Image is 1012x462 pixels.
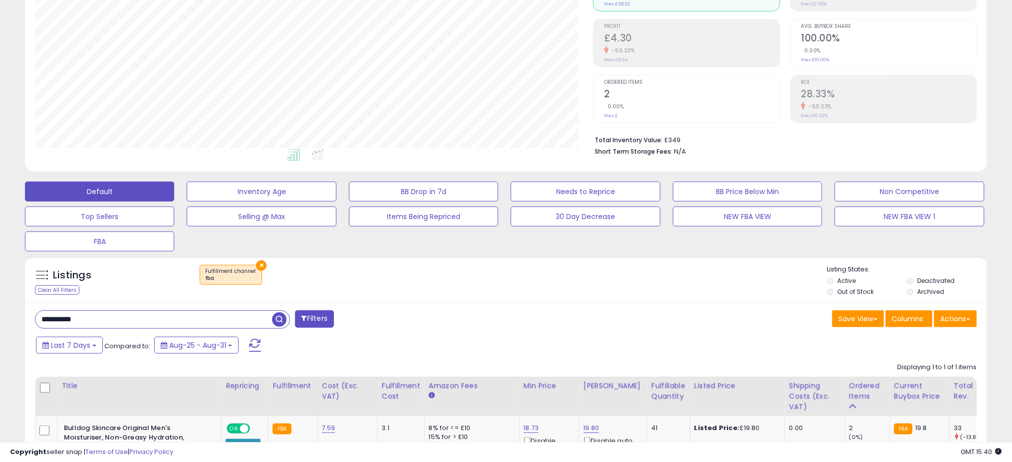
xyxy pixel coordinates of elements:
[205,275,257,282] div: fba
[524,381,575,391] div: Min Price
[595,147,673,156] b: Short Term Storage Fees:
[584,381,643,391] div: [PERSON_NAME]
[595,133,970,145] li: £349
[694,423,740,433] b: Listed Price:
[894,381,946,402] div: Current Buybox Price
[382,424,417,433] div: 3.1
[954,424,995,433] div: 33
[892,314,924,324] span: Columns
[10,448,173,457] div: seller snap | |
[838,287,874,296] label: Out of Stock
[35,285,79,295] div: Clear All Filters
[801,32,977,46] h2: 100.00%
[832,310,884,327] button: Save View
[187,182,336,202] button: Inventory Age
[25,207,174,227] button: Top Sellers
[256,260,267,271] button: ×
[917,287,944,296] label: Archived
[104,341,150,351] span: Compared to:
[382,381,420,402] div: Fulfillment Cost
[511,207,660,227] button: 30 Day Decrease
[694,424,777,433] div: £19.80
[10,447,46,457] strong: Copyright
[917,276,955,285] label: Deactivated
[228,425,240,433] span: ON
[429,391,435,400] small: Amazon Fees.
[129,447,173,457] a: Privacy Policy
[961,447,1002,457] span: 2025-09-8 15:40 GMT
[886,310,933,327] button: Columns
[898,363,977,372] div: Displaying 1 to 1 of 1 items
[604,32,779,46] h2: £4.30
[36,337,103,354] button: Last 7 Days
[53,268,91,282] h5: Listings
[849,381,886,402] div: Ordered Items
[806,103,832,110] small: -50.23%
[524,423,539,433] a: 18.73
[604,57,628,63] small: Prev: £8.64
[273,424,291,435] small: FBA
[154,337,239,354] button: Aug-25 - Aug-31
[954,381,991,402] div: Total Rev.
[273,381,313,391] div: Fulfillment
[652,381,686,402] div: Fulfillable Quantity
[934,310,977,327] button: Actions
[652,424,682,433] div: 41
[187,207,336,227] button: Selling @ Max
[789,381,841,412] div: Shipping Costs (Exc. VAT)
[827,265,987,274] p: Listing States:
[604,88,779,102] h2: 2
[349,207,498,227] button: Items Being Repriced
[61,381,217,391] div: Title
[584,423,600,433] a: 19.80
[205,267,257,282] span: Fulfillment channel :
[226,381,264,391] div: Repricing
[604,103,624,110] small: 0.00%
[25,231,174,251] button: FBA
[674,147,686,156] span: N/A
[835,182,984,202] button: Non Competitive
[604,24,779,29] span: Profit
[169,340,226,350] span: Aug-25 - Aug-31
[25,182,174,202] button: Default
[694,381,781,391] div: Listed Price
[673,182,822,202] button: BB Price Below Min
[801,47,821,54] small: 0.00%
[249,425,265,433] span: OFF
[604,113,618,119] small: Prev: 2
[604,1,630,7] small: Prev: £38.32
[801,80,977,85] span: ROI
[349,182,498,202] button: BB Drop in 7d
[322,381,373,402] div: Cost (Exc. VAT)
[511,182,660,202] button: Needs to Reprice
[835,207,984,227] button: NEW FBA VIEW 1
[789,424,837,433] div: 0.00
[51,340,90,350] span: Last 7 Days
[801,113,828,119] small: Prev: 56.92%
[673,207,822,227] button: NEW FBA VIEW
[595,136,663,144] b: Total Inventory Value:
[295,310,334,328] button: Filters
[609,47,635,54] small: -50.23%
[801,1,827,7] small: Prev: 22.55%
[429,424,512,433] div: 8% for <= £10
[838,276,856,285] label: Active
[849,424,890,433] div: 2
[429,381,515,391] div: Amazon Fees
[801,24,977,29] span: Avg. Buybox Share
[85,447,128,457] a: Terms of Use
[894,424,913,435] small: FBA
[604,80,779,85] span: Ordered Items
[322,423,336,433] a: 7.59
[801,57,830,63] small: Prev: 100.00%
[915,423,927,433] span: 19.8
[801,88,977,102] h2: 28.33%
